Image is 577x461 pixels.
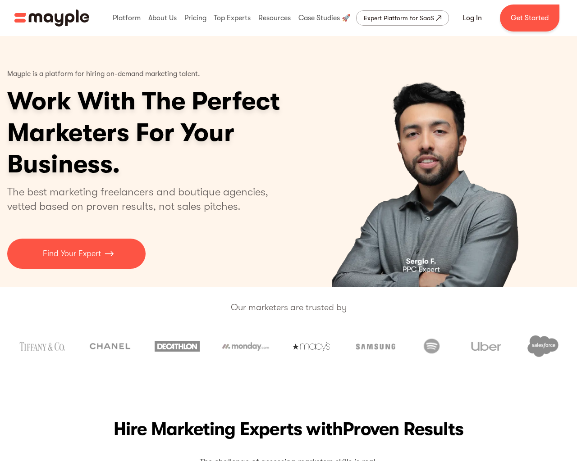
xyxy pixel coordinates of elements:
[7,185,279,213] p: The best marketing freelancers and boutique agencies, vetted based on proven results, not sales p...
[7,63,200,86] p: Mayple is a platform for hiring on-demand marketing talent.
[364,13,434,23] div: Expert Platform for SaaS
[7,86,350,180] h1: Work With The Perfect Marketers For Your Business.
[500,5,559,32] a: Get Started
[356,10,449,26] a: Expert Platform for SaaS
[14,9,89,27] img: Mayple logo
[43,248,101,260] p: Find Your Expert
[452,7,493,29] a: Log In
[7,239,146,269] a: Find Your Expert
[7,416,570,442] h2: Hire Marketing Experts with
[343,419,463,439] span: Proven Results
